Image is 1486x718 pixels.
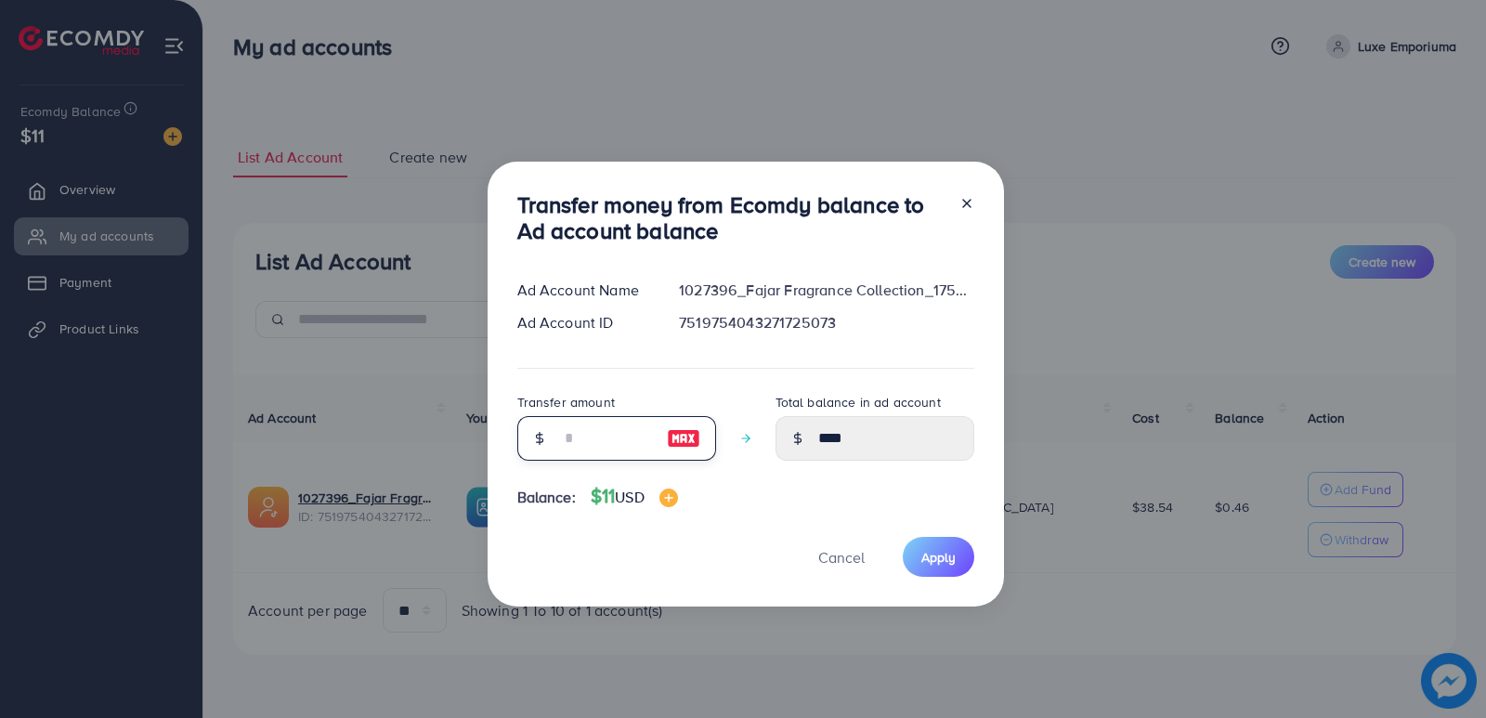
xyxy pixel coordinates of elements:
[659,489,678,507] img: image
[795,537,888,577] button: Cancel
[615,487,644,507] span: USD
[818,547,865,568] span: Cancel
[776,393,941,411] label: Total balance in ad account
[903,537,974,577] button: Apply
[667,427,700,450] img: image
[502,280,665,301] div: Ad Account Name
[517,191,945,245] h3: Transfer money from Ecomdy balance to Ad account balance
[591,485,678,508] h4: $11
[921,548,956,567] span: Apply
[664,280,988,301] div: 1027396_Fajar Fragrance Collection_1750829188342
[502,312,665,333] div: Ad Account ID
[664,312,988,333] div: 7519754043271725073
[517,393,615,411] label: Transfer amount
[517,487,576,508] span: Balance:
